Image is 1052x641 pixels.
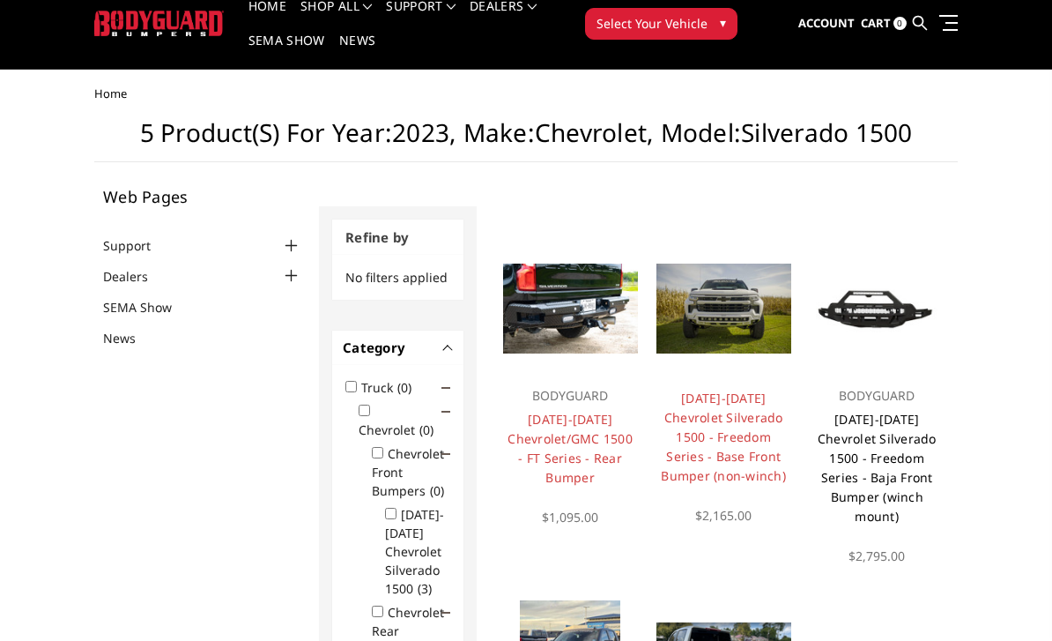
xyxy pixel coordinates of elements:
[430,482,444,499] span: (0)
[94,118,958,162] h1: 5 Product(s) for Year:2023, Make:Chevrolet, Model:Silverado 1500
[361,379,422,396] label: Truck
[441,608,450,617] span: Click to show/hide children
[798,15,855,31] span: Account
[339,34,375,69] a: News
[385,506,444,597] label: [DATE]-[DATE] Chevrolet Silverado 1500
[661,390,786,484] a: [DATE]-[DATE] Chevrolet Silverado 1500 - Freedom Series - Base Front Bumper (non-winch)
[103,329,158,347] a: News
[248,34,325,69] a: SEMA Show
[861,15,891,31] span: Cart
[596,14,708,33] span: Select Your Vehicle
[893,17,907,30] span: 0
[103,267,170,286] a: Dealers
[103,236,173,255] a: Support
[507,411,633,486] a: [DATE]-[DATE] Chevrolet/GMC 1500 - FT Series - Rear Bumper
[397,379,411,396] span: (0)
[419,421,433,438] span: (0)
[441,407,450,416] span: Click to show/hide children
[542,509,598,525] span: $1,095.00
[332,220,463,256] h3: Refine by
[814,385,940,406] p: BODYGUARD
[103,189,301,205] h5: Web Pages
[359,421,444,438] label: Chevrolet
[94,86,127,101] span: Home
[695,507,752,524] span: $2,165.00
[345,269,448,286] span: No filters applied
[94,11,224,36] img: BODYGUARD BUMPERS
[720,13,726,32] span: ▾
[103,298,194,317] a: SEMA Show
[418,580,432,597] span: (3)
[372,445,455,499] label: Chevrolet Front Bumpers
[848,548,905,564] span: $2,795.00
[507,385,633,406] p: BODYGUARD
[343,338,453,358] h4: Category
[585,8,737,40] button: Select Your Vehicle
[441,450,450,458] span: Click to show/hide children
[818,411,937,525] a: [DATE]-[DATE] Chevrolet Silverado 1500 - Freedom Series - Baja Front Bumper (winch mount)
[441,384,450,392] span: Click to show/hide children
[444,343,453,352] button: -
